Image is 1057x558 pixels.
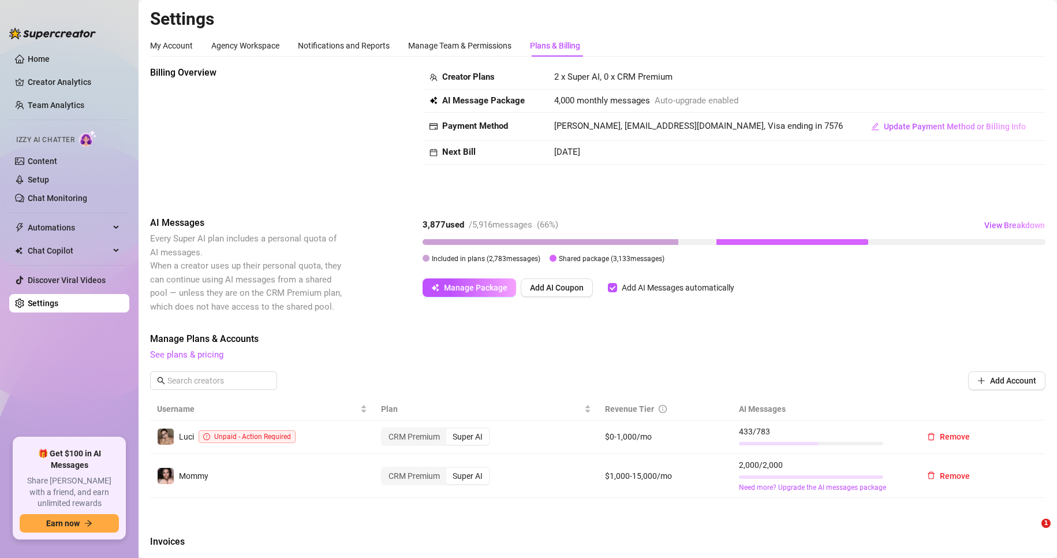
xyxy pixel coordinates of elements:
div: Super AI [446,429,489,445]
a: Need more? Upgrade the AI messages package [739,482,904,493]
img: Chat Copilot [15,247,23,255]
span: [DATE] [554,147,580,157]
span: 🎁 Get $100 in AI Messages [20,448,119,471]
a: Team Analytics [28,101,84,110]
img: Mommy [158,468,174,484]
span: Remove [940,432,970,441]
a: Settings [28,299,58,308]
strong: Next Bill [442,147,476,157]
span: [PERSON_NAME], [EMAIL_ADDRESS][DOMAIN_NAME], Visa ending in 7576 [554,121,843,131]
span: 2,000 / 2,000 [739,459,904,471]
span: calendar [429,148,438,157]
span: edit [871,122,879,131]
span: Add Account [990,376,1036,385]
strong: AI Message Package [442,95,525,106]
div: Super AI [446,468,489,484]
span: team [429,73,438,81]
a: Setup [28,175,49,184]
a: Home [28,54,50,64]
a: See plans & pricing [150,349,223,360]
strong: Creator Plans [442,72,495,82]
div: segmented control [381,467,490,485]
input: Search creators [167,374,261,387]
span: Earn now [46,519,80,528]
span: Update Payment Method or Billing Info [884,122,1026,131]
span: Unpaid - Action Required [214,433,291,441]
span: delete [927,471,935,479]
a: Discover Viral Videos [28,276,106,285]
span: Mommy [179,471,208,481]
a: Chat Monitoring [28,194,87,203]
th: AI Messages [732,398,911,421]
div: segmented control [381,427,490,446]
strong: 3,877 used [423,220,464,230]
span: Auto-upgrade enabled [655,94,738,108]
span: Shared package ( 3,133 messages) [559,255,664,263]
div: Manage Team & Permissions [408,39,511,52]
button: View Breakdown [984,216,1045,235]
a: Creator Analytics [28,73,120,91]
button: Earn nowarrow-right [20,514,119,533]
span: Plan [381,403,582,415]
span: AI Messages [150,216,344,230]
span: Included in plans ( 2,783 messages) [432,255,540,263]
div: Agency Workspace [211,39,279,52]
span: plus [977,377,985,385]
span: Billing Overview [150,66,344,80]
iframe: Intercom live chat [1018,519,1045,546]
img: Luci [158,429,174,445]
button: Manage Package [423,278,516,297]
span: delete [927,433,935,441]
span: 2 x Super AI, 0 x CRM Premium [554,72,673,82]
span: Remove [940,471,970,481]
td: $1,000-15,000/mo [598,454,733,499]
button: Add Account [968,371,1045,390]
img: AI Chatter [79,130,97,147]
th: Plan [374,398,598,421]
th: Username [150,398,374,421]
span: Share [PERSON_NAME] with a friend, and earn unlimited rewards [20,475,119,509]
span: info-circle [659,405,667,413]
div: CRM Premium [382,468,446,484]
span: Luci [179,432,194,441]
span: Manage Package [444,283,507,292]
span: Manage Plans & Accounts [150,332,1045,346]
span: Username [157,403,358,415]
span: Invoices [150,535,344,549]
span: Every Super AI plan includes a personal quota of AI messages. When a creator uses up their person... [150,233,342,312]
span: / 5,916 messages [469,220,532,230]
span: search [157,377,165,385]
button: Remove [918,467,979,485]
span: Add AI Coupon [530,283,584,292]
button: Add AI Coupon [521,278,593,297]
span: credit-card [429,122,438,131]
strong: Payment Method [442,121,508,131]
span: 433 / 783 [739,425,904,438]
span: exclamation-circle [203,433,210,440]
span: 4,000 monthly messages [554,94,650,108]
span: Izzy AI Chatter [16,135,74,146]
span: View Breakdown [984,221,1045,230]
span: Chat Copilot [28,241,110,260]
span: ( 66 %) [537,220,558,230]
span: arrow-right [84,519,92,527]
span: Automations [28,218,110,237]
div: Plans & Billing [530,39,580,52]
h2: Settings [150,8,1045,30]
span: thunderbolt [15,223,24,232]
div: Add AI Messages automatically [622,281,734,294]
button: Remove [918,427,979,446]
button: Update Payment Method or Billing Info [862,117,1035,136]
a: Content [28,157,57,166]
div: Notifications and Reports [298,39,390,52]
div: My Account [150,39,193,52]
span: Revenue Tier [605,404,654,414]
img: logo-BBDzfeDw.svg [9,28,96,39]
div: CRM Premium [382,429,446,445]
span: 1 [1041,519,1051,528]
td: $0-1,000/mo [598,421,733,454]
